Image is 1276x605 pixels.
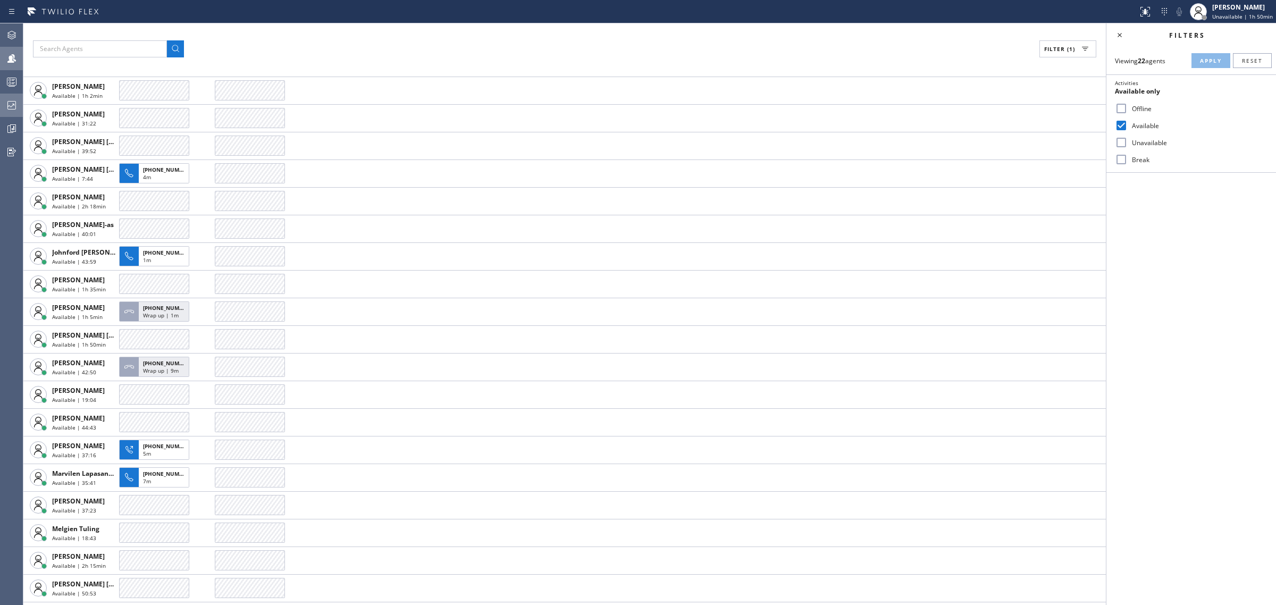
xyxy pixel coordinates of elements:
span: Wrap up | 1m [143,312,179,319]
button: [PHONE_NUMBER]1m [119,243,192,270]
span: Filters [1169,31,1205,40]
span: Johnford [PERSON_NAME] [52,248,134,257]
span: Viewing agents [1115,56,1165,65]
button: [PHONE_NUMBER]4m [119,160,192,187]
span: [PERSON_NAME] [PERSON_NAME] [52,137,159,146]
span: [PHONE_NUMBER] [143,470,191,477]
label: Offline [1128,104,1267,113]
span: Available | 42:50 [52,368,96,376]
span: [PERSON_NAME] [52,552,105,561]
span: [PHONE_NUMBER] [143,442,191,450]
span: [PERSON_NAME] [PERSON_NAME] [52,331,159,340]
span: Available | 43:59 [52,258,96,265]
span: [PERSON_NAME] [52,303,105,312]
span: [PERSON_NAME] [52,386,105,395]
span: Available | 1h 2min [52,92,103,99]
span: 7m [143,477,151,485]
span: Filter (1) [1044,45,1075,53]
span: [PERSON_NAME] [52,275,105,284]
button: Apply [1191,53,1230,68]
span: Unavailable | 1h 50min [1212,13,1273,20]
span: [PERSON_NAME] [52,110,105,119]
span: Melgien Tuling [52,524,99,533]
span: [PHONE_NUMBER] [143,249,191,256]
span: [PERSON_NAME] [52,497,105,506]
span: Available only [1115,87,1160,96]
label: Unavailable [1128,138,1267,147]
span: Available | 35:41 [52,479,96,486]
button: [PHONE_NUMBER]Wrap up | 1m [119,298,192,325]
label: Available [1128,121,1267,130]
span: [PERSON_NAME] [52,82,105,91]
span: 1m [143,256,151,264]
span: Available | 19:04 [52,396,96,404]
span: [PERSON_NAME] [52,441,105,450]
span: Available | 7:44 [52,175,93,182]
span: Available | 39:52 [52,147,96,155]
button: [PHONE_NUMBER]5m [119,436,192,463]
span: [PHONE_NUMBER] [143,359,191,367]
span: [PERSON_NAME]-as [52,220,114,229]
span: Available | 1h 35min [52,285,106,293]
button: Filter (1) [1039,40,1096,57]
span: [PHONE_NUMBER] [143,304,191,312]
span: Available | 2h 18min [52,203,106,210]
span: Available | 50:53 [52,590,96,597]
span: [PERSON_NAME] [52,414,105,423]
span: Available | 18:43 [52,534,96,542]
button: Mute [1172,4,1187,19]
button: [PHONE_NUMBER]7m [119,464,192,491]
span: Reset [1242,57,1263,64]
span: [PHONE_NUMBER] [143,166,191,173]
span: Available | 31:22 [52,120,96,127]
div: [PERSON_NAME] [1212,3,1273,12]
span: Wrap up | 9m [143,367,179,374]
span: Available | 37:23 [52,507,96,514]
span: 5m [143,450,151,457]
div: Activities [1115,79,1267,87]
span: Available | 37:16 [52,451,96,459]
button: [PHONE_NUMBER]Wrap up | 9m [119,354,192,380]
span: Available | 2h 15min [52,562,106,569]
input: Search Agents [33,40,167,57]
span: Available | 44:43 [52,424,96,431]
span: [PERSON_NAME] [52,192,105,201]
strong: 22 [1138,56,1145,65]
span: 4m [143,173,151,181]
span: [PERSON_NAME] [PERSON_NAME] [52,165,159,174]
span: Apply [1200,57,1222,64]
span: Marvilen Lapasanda [52,469,116,478]
span: [PERSON_NAME] [52,358,105,367]
button: Reset [1233,53,1272,68]
span: Available | 1h 5min [52,313,103,321]
label: Break [1128,155,1267,164]
span: Available | 40:01 [52,230,96,238]
span: [PERSON_NAME] [PERSON_NAME] [52,579,159,589]
span: Available | 1h 50min [52,341,106,348]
